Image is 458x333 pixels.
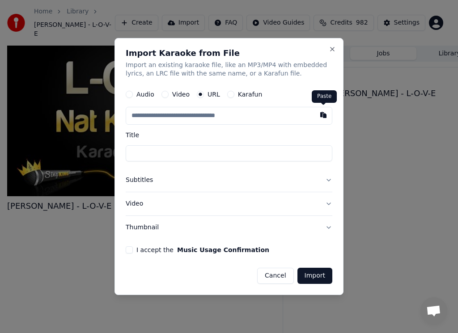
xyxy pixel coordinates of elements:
button: Cancel [257,268,293,284]
label: Audio [136,92,154,98]
label: I accept the [136,247,269,253]
button: I accept the [177,247,269,253]
button: Import [297,268,332,284]
button: Subtitles [126,169,332,192]
p: Import an existing karaoke file, like an MP3/MP4 with embedded lyrics, an LRC file with the same ... [126,61,332,79]
label: Title [126,132,332,139]
label: Karafun [238,92,263,98]
label: Video [172,92,190,98]
div: Paste [312,90,337,103]
h2: Import Karaoke from File [126,49,332,57]
button: Thumbnail [126,216,332,239]
label: URL [208,92,220,98]
button: Video [126,192,332,215]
